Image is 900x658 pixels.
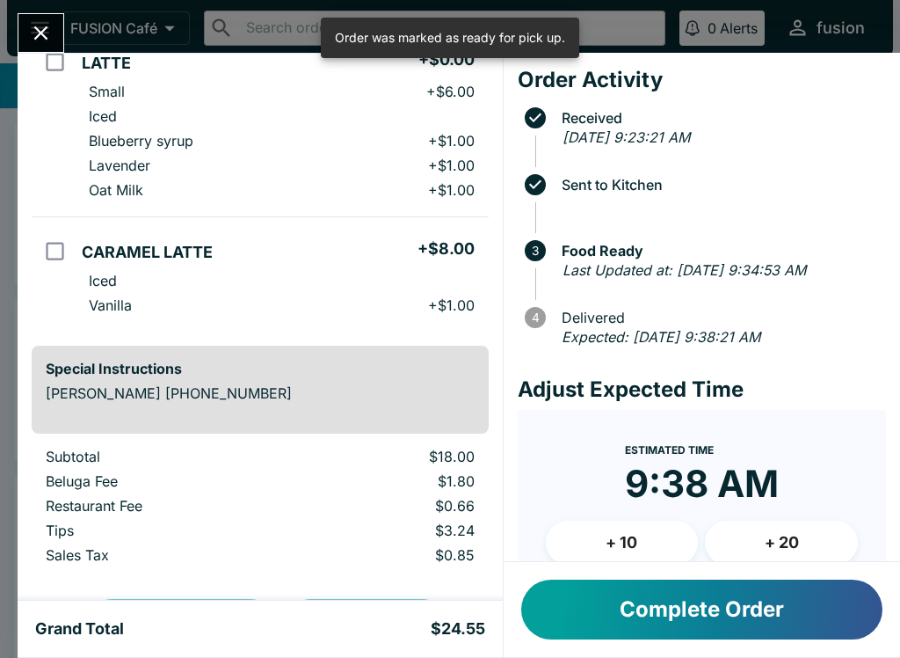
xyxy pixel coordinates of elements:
p: Iced [89,272,117,289]
p: Blueberry syrup [89,132,193,150]
div: Order was marked as ready for pick up. [335,23,565,53]
text: 3 [532,244,539,258]
button: Close [18,14,63,52]
p: Sales Tax [46,546,278,564]
p: + $1.00 [428,181,475,199]
button: Preview Receipt [89,599,273,645]
button: + 20 [705,521,858,565]
p: + $1.00 [428,132,475,150]
span: Sent to Kitchen [553,177,886,193]
em: Expected: [DATE] 9:38:21 AM [562,328,760,346]
p: Vanilla [89,296,132,314]
span: Estimated Time [625,443,714,457]
time: 9:38 AM [625,461,779,507]
p: Restaurant Fee [46,497,278,515]
h5: LATTE [82,53,131,74]
h4: Order Activity [518,67,886,93]
span: Delivered [553,310,886,325]
h5: + $8.00 [417,238,475,260]
table: orders table [32,448,489,571]
p: [PERSON_NAME] [PHONE_NUMBER] [46,384,475,402]
h6: Special Instructions [46,360,475,377]
button: Complete Order [521,580,882,640]
em: [DATE] 9:23:21 AM [562,128,690,146]
p: $3.24 [306,522,475,539]
p: Iced [89,107,117,125]
p: Small [89,83,125,100]
p: Tips [46,522,278,539]
p: + $6.00 [426,83,475,100]
p: + $1.00 [428,296,475,314]
p: $0.85 [306,546,475,564]
h4: Adjust Expected Time [518,377,886,403]
h5: Grand Total [35,618,124,640]
span: Received [553,110,886,126]
p: $0.66 [306,497,475,515]
span: Food Ready [553,243,886,259]
p: $18.00 [306,448,475,465]
h5: CARAMEL LATTE [82,242,213,263]
button: + 10 [546,521,699,565]
p: + $1.00 [428,157,475,174]
p: Oat Milk [89,181,143,199]
p: Subtotal [46,448,278,465]
p: $1.80 [306,472,475,490]
em: Last Updated at: [DATE] 9:34:53 AM [562,261,806,279]
p: Beluga Fee [46,472,278,490]
text: 4 [531,311,539,325]
p: Lavender [89,157,150,174]
button: Print Receipt [287,599,446,645]
h5: $24.55 [431,618,485,640]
